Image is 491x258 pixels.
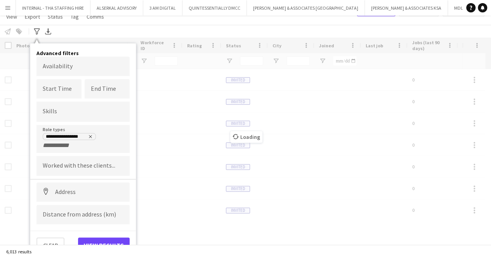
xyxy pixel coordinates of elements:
button: Clear [36,237,64,253]
input: Type to search skills... [43,108,123,115]
delete-icon: Remove tag [87,134,93,140]
span: Loading [230,131,262,143]
button: [PERSON_NAME] & ASSOCIATES [GEOGRAPHIC_DATA] [247,0,365,16]
button: [PERSON_NAME] & ASSOCIATES KSA [365,0,448,16]
div: Guest VIP Manager [46,134,93,140]
a: Export [22,12,43,22]
input: + Role type [43,142,76,149]
button: QUINTESSENTIALLY DMCC [182,0,247,16]
a: Status [45,12,66,22]
span: Status [48,13,63,20]
span: View [6,13,17,20]
app-action-btn: Advanced filters [32,27,42,36]
h4: Advanced filters [36,50,130,57]
button: INTERNAL - THA STAFFING HIRE [16,0,90,16]
a: Comms [83,12,107,22]
a: View [3,12,20,22]
button: View results [78,237,130,253]
button: ALSERKAL ADVISORY [90,0,143,16]
span: Export [25,13,40,20]
span: Tag [71,13,79,20]
span: Comms [87,13,104,20]
input: Type to search clients... [43,163,123,170]
app-action-btn: Export XLSX [43,27,53,36]
button: 3 AM DIGITAL [143,0,182,16]
a: Tag [68,12,82,22]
